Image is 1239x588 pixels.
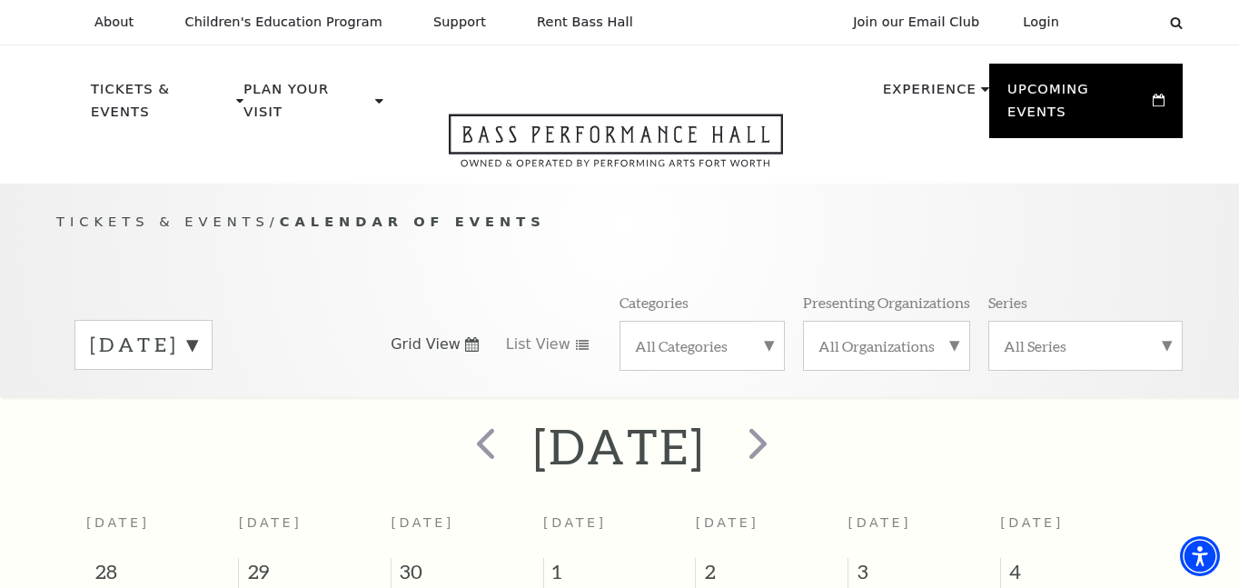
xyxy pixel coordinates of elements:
span: List View [506,334,570,354]
span: [DATE] [86,515,150,530]
p: Children's Education Program [184,15,382,30]
span: Grid View [391,334,461,354]
p: Plan Your Visit [243,78,371,134]
a: Open this option [383,114,848,184]
p: / [56,211,1183,234]
span: Calendar of Events [280,214,546,229]
span: [DATE] [696,515,759,530]
p: Experience [883,78,976,111]
label: All Categories [635,336,769,355]
span: [DATE] [1000,515,1064,530]
span: [DATE] [391,515,454,530]
label: All Series [1004,336,1167,355]
button: next [723,414,789,479]
p: Tickets & Events [91,78,232,134]
span: [DATE] [848,515,912,530]
span: Tickets & Events [56,214,270,229]
p: Upcoming Events [1007,78,1148,134]
span: [DATE] [543,515,607,530]
p: Categories [619,293,689,312]
h2: [DATE] [533,417,705,475]
p: Support [433,15,486,30]
label: All Organizations [818,336,955,355]
button: prev [450,414,516,479]
p: About [94,15,134,30]
select: Select: [1088,14,1153,31]
p: Series [988,293,1027,312]
label: [DATE] [90,331,197,359]
p: Rent Bass Hall [537,15,633,30]
span: [DATE] [239,515,302,530]
div: Accessibility Menu [1180,536,1220,576]
p: Presenting Organizations [803,293,970,312]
